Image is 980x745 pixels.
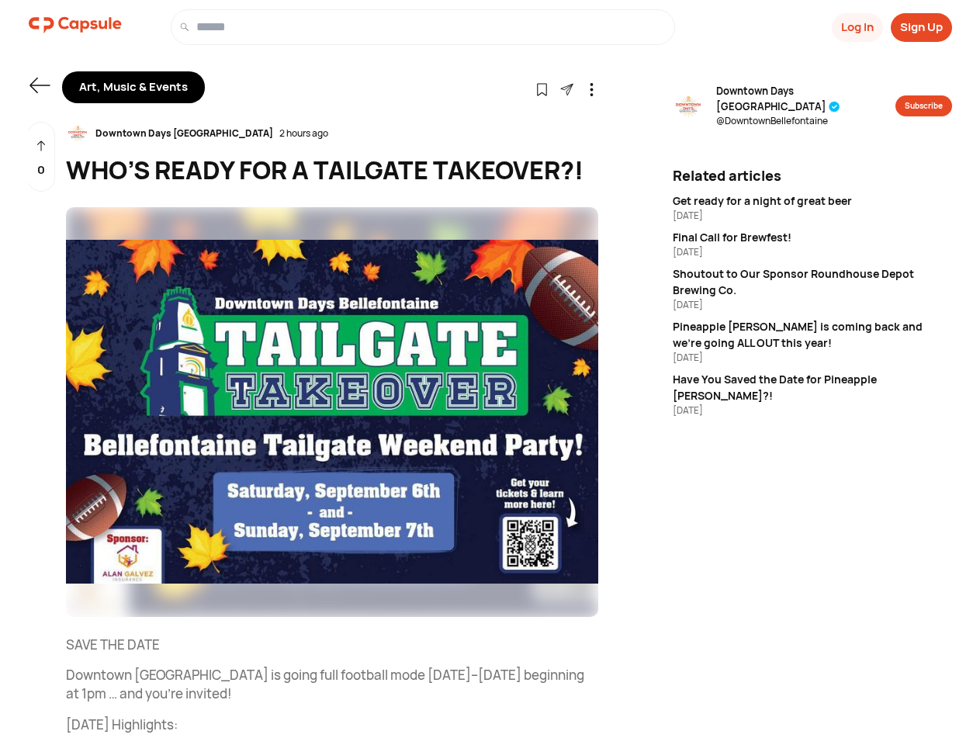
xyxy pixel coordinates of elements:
div: [DATE] [673,351,952,365]
div: Final Call for Brewfest! [673,229,952,245]
img: resizeImage [66,122,89,145]
p: SAVE THE DATE [66,636,598,654]
div: Have You Saved the Date for Pineapple [PERSON_NAME]?! [673,371,952,404]
button: Log In [832,13,883,42]
div: Get ready for a night of great beer [673,192,952,209]
a: logo [29,9,122,45]
div: Downtown Days [GEOGRAPHIC_DATA] [89,126,279,140]
p: Downtown [GEOGRAPHIC_DATA] is going full football mode [DATE]–[DATE] beginning at 1pm … and you’r... [66,666,598,703]
img: logo [29,9,122,40]
p: [DATE] Highlights: [66,716,598,734]
img: resizeImage [66,207,598,617]
div: Shoutout to Our Sponsor Roundhouse Depot Brewing Co. [673,265,952,298]
button: Subscribe [895,95,952,116]
span: Downtown Days [GEOGRAPHIC_DATA] [716,84,895,114]
div: [DATE] [673,209,952,223]
div: 2 hours ago [279,126,328,140]
div: Related articles [673,165,952,186]
div: WHO’S READY FOR A TAILGATE TAKEOVER?! [66,151,598,189]
div: [DATE] [673,404,952,418]
span: @ DowntownBellefontaine [716,114,895,128]
div: [DATE] [673,245,952,259]
img: resizeImage [673,91,704,122]
img: tick [829,101,840,113]
div: Pineapple [PERSON_NAME] is coming back and we’re going ALL OUT this year! [673,318,952,351]
div: Art, Music & Events [62,71,205,103]
p: 0 [37,161,45,179]
div: [DATE] [673,298,952,312]
button: Sign Up [891,13,952,42]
